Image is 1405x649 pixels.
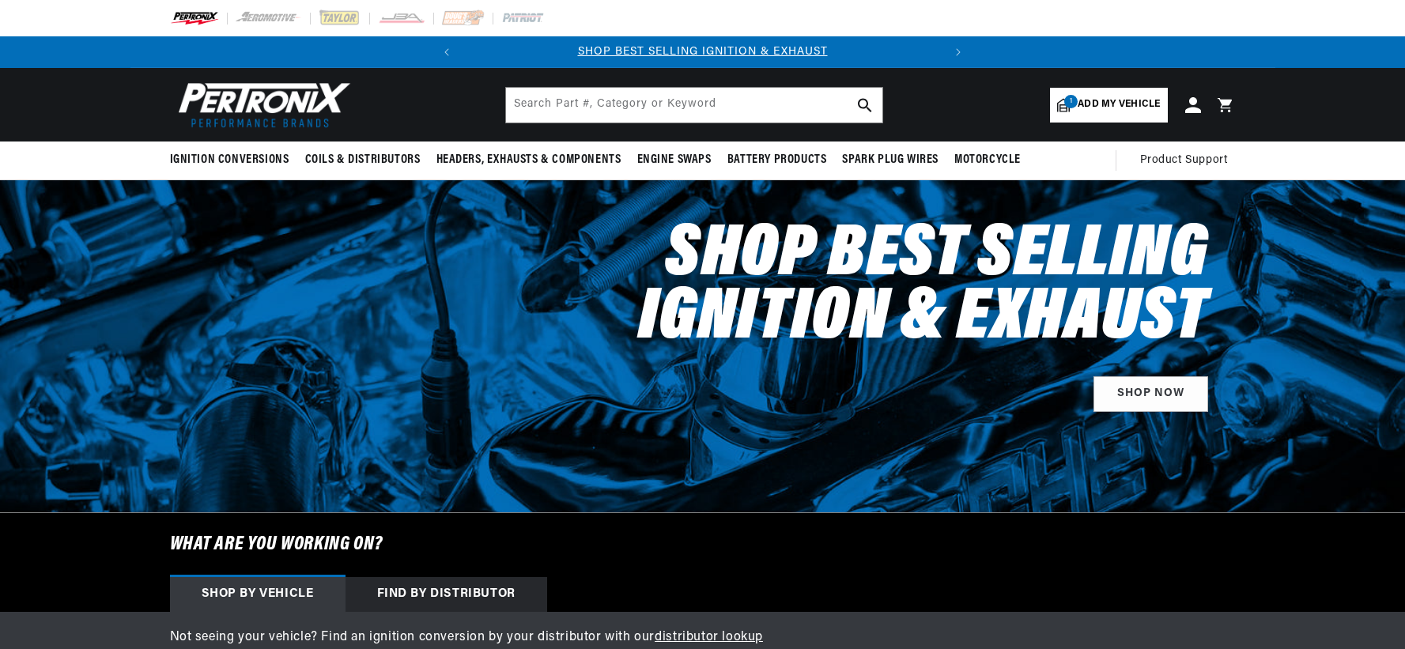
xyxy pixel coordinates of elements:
button: Translation missing: en.sections.announcements.next_announcement [942,36,974,68]
div: Find by Distributor [346,577,547,612]
button: search button [848,88,882,123]
button: Translation missing: en.sections.announcements.previous_announcement [431,36,463,68]
span: 1 [1064,95,1078,108]
summary: Battery Products [719,141,835,179]
summary: Engine Swaps [629,141,719,179]
span: Ignition Conversions [170,152,289,168]
a: SHOP BEST SELLING IGNITION & EXHAUST [578,46,828,58]
span: Engine Swaps [637,152,712,168]
div: 1 of 2 [463,43,942,61]
div: Announcement [463,43,942,61]
span: Product Support [1140,152,1228,169]
span: Motorcycle [954,152,1021,168]
h2: Shop Best Selling Ignition & Exhaust [532,225,1208,351]
span: Spark Plug Wires [842,152,939,168]
span: Coils & Distributors [305,152,421,168]
summary: Spark Plug Wires [834,141,946,179]
h6: What are you working on? [130,513,1275,576]
slideshow-component: Translation missing: en.sections.announcements.announcement_bar [130,36,1275,68]
span: Battery Products [727,152,827,168]
input: Search Part #, Category or Keyword [506,88,882,123]
a: distributor lookup [655,631,763,643]
a: SHOP NOW [1093,376,1208,412]
img: Pertronix [170,77,352,132]
a: 1Add my vehicle [1050,88,1167,123]
p: Not seeing your vehicle? Find an ignition conversion by your distributor with our [170,628,1236,648]
summary: Headers, Exhausts & Components [429,141,629,179]
summary: Coils & Distributors [297,141,429,179]
summary: Ignition Conversions [170,141,297,179]
span: Add my vehicle [1078,97,1160,112]
div: Shop by vehicle [170,577,346,612]
summary: Motorcycle [946,141,1029,179]
span: Headers, Exhausts & Components [436,152,621,168]
summary: Product Support [1140,141,1236,179]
